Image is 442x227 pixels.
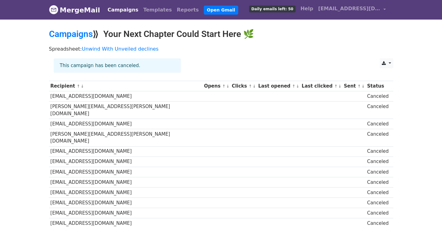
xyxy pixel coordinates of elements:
a: ↓ [361,84,365,89]
td: [PERSON_NAME][EMAIL_ADDRESS][PERSON_NAME][DOMAIN_NAME] [49,102,203,119]
a: Open Gmail [204,6,238,15]
td: [EMAIL_ADDRESS][DOMAIN_NAME] [49,198,203,208]
th: Recipient [49,81,203,91]
a: ↓ [81,84,84,89]
a: ↑ [222,84,225,89]
th: Last clicked [300,81,342,91]
td: Canceled [366,157,390,167]
a: ↑ [249,84,252,89]
td: [EMAIL_ADDRESS][DOMAIN_NAME] [49,187,203,197]
a: Help [298,2,316,15]
td: Canceled [366,146,390,157]
td: Canceled [366,177,390,187]
td: [EMAIL_ADDRESS][DOMAIN_NAME] [49,208,203,218]
th: Opens [203,81,230,91]
td: [EMAIL_ADDRESS][DOMAIN_NAME] [49,91,203,102]
a: MergeMail [49,3,100,16]
td: [EMAIL_ADDRESS][DOMAIN_NAME] [49,157,203,167]
span: [EMAIL_ADDRESS][DOMAIN_NAME] [318,5,380,12]
a: ↑ [292,84,296,89]
a: [EMAIL_ADDRESS][DOMAIN_NAME] [316,2,388,17]
td: [EMAIL_ADDRESS][DOMAIN_NAME] [49,119,203,129]
td: Canceled [366,91,390,102]
a: ↓ [296,84,299,89]
a: Unwind With Unveiled declines [82,46,158,52]
td: Canceled [366,187,390,197]
a: ↓ [338,84,342,89]
th: Sent [342,81,366,91]
span: Daily emails left: 50 [249,6,295,12]
a: ↑ [77,84,80,89]
td: Canceled [366,119,390,129]
a: ↓ [226,84,230,89]
td: [EMAIL_ADDRESS][DOMAIN_NAME] [49,146,203,157]
a: Campaigns [49,29,93,39]
td: Canceled [366,102,390,119]
a: Campaigns [105,4,141,16]
div: This campaign has been canceled. [54,58,181,73]
th: Clicks [230,81,257,91]
td: Canceled [366,198,390,208]
td: Canceled [366,129,390,146]
td: Canceled [366,167,390,177]
td: Canceled [366,208,390,218]
img: MergeMail logo [49,5,58,14]
h2: ⟫ Your Next Chapter Could Start Here 🌿 [49,29,393,39]
a: Reports [174,4,201,16]
a: Templates [141,4,174,16]
td: [EMAIL_ADDRESS][DOMAIN_NAME] [49,167,203,177]
a: ↑ [358,84,361,89]
a: Daily emails left: 50 [247,2,298,15]
p: Spreadsheet: [49,46,393,52]
a: ↑ [334,84,337,89]
td: [PERSON_NAME][EMAIL_ADDRESS][PERSON_NAME][DOMAIN_NAME] [49,129,203,146]
th: Last opened [257,81,300,91]
a: ↓ [252,84,256,89]
th: Status [366,81,390,91]
td: [EMAIL_ADDRESS][DOMAIN_NAME] [49,177,203,187]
